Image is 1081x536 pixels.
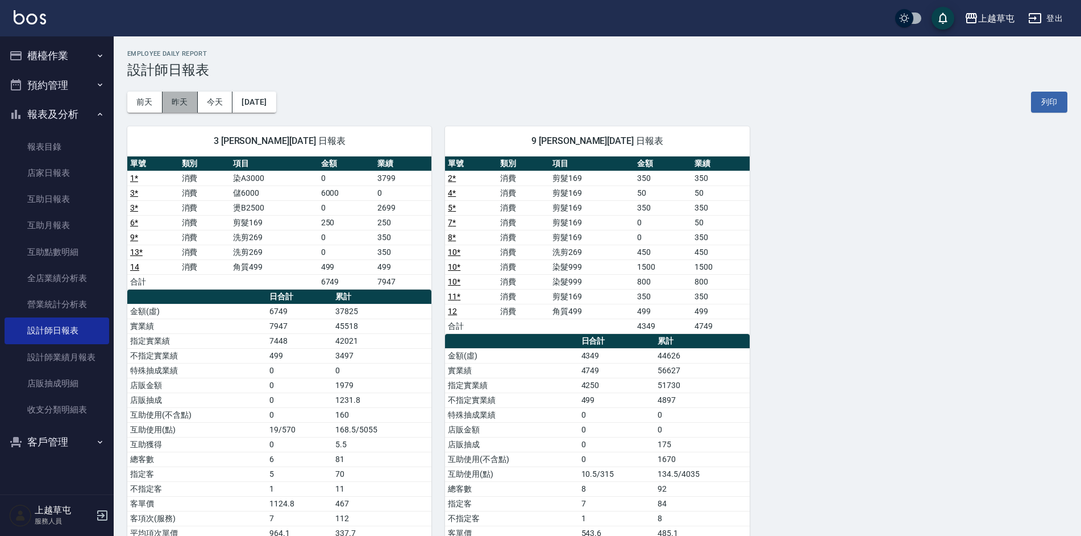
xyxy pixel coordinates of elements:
td: 0 [267,363,332,378]
td: 350 [375,230,431,245]
td: 互助使用(點) [127,422,267,437]
button: 登出 [1024,8,1067,29]
td: 7947 [375,274,431,289]
td: 店販抽成 [445,437,578,452]
td: 3497 [332,348,431,363]
td: 350 [634,200,692,215]
td: 消費 [179,245,231,259]
td: 2699 [375,200,431,215]
td: 消費 [497,200,550,215]
td: 0 [655,407,749,422]
th: 單號 [445,156,497,171]
table: a dense table [445,156,749,334]
td: 7 [267,511,332,526]
td: 0 [655,422,749,437]
td: 染髮999 [550,274,634,289]
td: 互助使用(點) [445,467,578,481]
td: 4897 [655,393,749,407]
th: 單號 [127,156,179,171]
td: 70 [332,467,431,481]
td: 消費 [497,230,550,245]
td: 合計 [445,319,497,333]
td: 0 [332,363,431,378]
a: 設計師業績月報表 [5,344,109,370]
th: 類別 [497,156,550,171]
td: 消費 [497,304,550,319]
td: 45518 [332,319,431,333]
td: 50 [692,185,749,200]
td: 不指定客 [127,481,267,496]
td: 56627 [655,363,749,378]
td: 499 [267,348,332,363]
td: 0 [267,407,332,422]
th: 類別 [179,156,231,171]
td: 消費 [179,185,231,200]
a: 收支分類明細表 [5,397,109,423]
th: 項目 [550,156,634,171]
td: 37825 [332,304,431,319]
td: 消費 [179,230,231,245]
td: 8 [579,481,655,496]
td: 350 [692,230,749,245]
td: 5 [267,467,332,481]
button: 預約管理 [5,71,109,100]
td: 6749 [267,304,332,319]
td: 消費 [497,259,550,274]
td: 4749 [579,363,655,378]
td: 指定客 [127,467,267,481]
th: 金額 [318,156,375,171]
td: 不指定客 [445,511,578,526]
td: 350 [634,171,692,185]
td: 499 [579,393,655,407]
td: 0 [318,200,375,215]
td: 134.5/4035 [655,467,749,481]
td: 1979 [332,378,431,393]
td: 0 [318,171,375,185]
td: 5.5 [332,437,431,452]
td: 燙B2500 [230,200,318,215]
td: 92 [655,481,749,496]
td: 消費 [497,289,550,304]
td: 4349 [579,348,655,363]
th: 日合計 [579,334,655,349]
td: 0 [579,407,655,422]
td: 1231.8 [332,393,431,407]
td: 消費 [497,171,550,185]
td: 450 [692,245,749,259]
a: 全店業績分析表 [5,265,109,291]
td: 467 [332,496,431,511]
td: 特殊抽成業績 [445,407,578,422]
td: 指定實業績 [445,378,578,393]
td: 4749 [692,319,749,333]
td: 3799 [375,171,431,185]
button: 上越草屯 [960,7,1019,30]
td: 10.5/315 [579,467,655,481]
td: 實業績 [445,363,578,378]
td: 19/570 [267,422,332,437]
td: 0 [634,215,692,230]
td: 6749 [318,274,375,289]
td: 金額(虛) [445,348,578,363]
td: 0 [375,185,431,200]
td: 499 [318,259,375,274]
td: 消費 [497,215,550,230]
span: 9 [PERSON_NAME][DATE] 日報表 [459,135,735,147]
h5: 上越草屯 [35,505,93,516]
td: 0 [318,245,375,259]
td: 0 [634,230,692,245]
span: 3 [PERSON_NAME][DATE] 日報表 [141,135,418,147]
td: 81 [332,452,431,467]
td: 互助使用(不含點) [127,407,267,422]
img: Logo [14,10,46,24]
td: 450 [634,245,692,259]
td: 11 [332,481,431,496]
td: 合計 [127,274,179,289]
td: 不指定實業績 [445,393,578,407]
th: 業績 [375,156,431,171]
td: 50 [692,215,749,230]
th: 累計 [332,290,431,304]
button: [DATE] [232,92,276,113]
td: 消費 [497,274,550,289]
td: 350 [692,200,749,215]
td: 店販金額 [127,378,267,393]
